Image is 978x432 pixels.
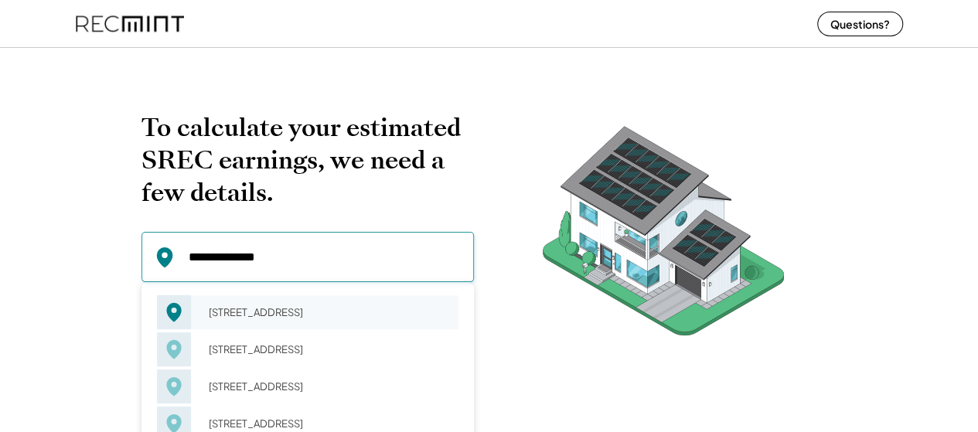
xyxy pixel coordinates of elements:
[141,111,474,209] h2: To calculate your estimated SREC earnings, we need a few details.
[199,301,458,323] div: [STREET_ADDRESS]
[199,376,458,397] div: [STREET_ADDRESS]
[817,12,903,36] button: Questions?
[513,111,814,359] img: RecMintArtboard%207.png
[76,3,184,44] img: recmint-logotype%403x%20%281%29.jpeg
[199,338,458,360] div: [STREET_ADDRESS]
